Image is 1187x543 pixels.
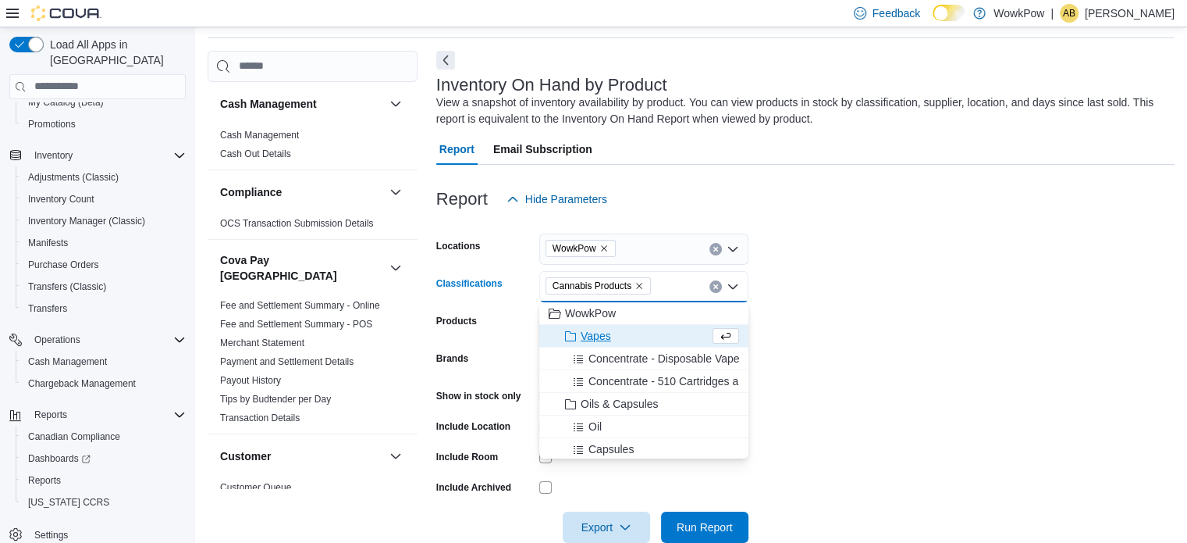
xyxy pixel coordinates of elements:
span: Vapes [581,328,611,344]
button: Export [563,512,650,543]
a: Transaction Details [220,413,300,423]
span: Report [439,134,474,165]
button: Cova Pay [GEOGRAPHIC_DATA] [220,252,383,284]
span: Inventory Manager (Classic) [22,212,186,230]
button: Clear input [709,280,722,293]
span: Canadian Compliance [22,427,186,446]
button: Vapes [539,325,748,348]
span: Run Report [677,520,733,535]
a: Inventory Count [22,190,101,209]
a: Payout History [220,375,281,386]
a: Customer Queue [220,482,291,493]
label: Include Room [436,451,498,463]
span: Purchase Orders [28,259,99,271]
h3: Inventory On Hand by Product [436,76,667,95]
button: Chargeback Management [16,373,192,395]
span: OCS Transaction Submission Details [220,217,374,230]
button: Inventory Count [16,188,192,210]
span: Inventory [34,149,73,162]
a: Canadian Compliance [22,427,126,446]
span: Oil [588,419,602,434]
span: Load All Apps in [GEOGRAPHIC_DATA] [44,37,186,68]
label: Locations [436,240,481,252]
a: Cash Out Details [220,148,291,159]
button: Concentrate - Disposable Vapes [539,348,748,370]
span: Email Subscription [493,134,592,165]
span: Promotions [28,118,76,130]
span: Payout History [220,374,281,387]
button: Open list of options [727,243,739,255]
a: Tips by Budtender per Day [220,394,331,405]
button: Inventory [3,145,192,166]
button: Remove Cannabis Products from selection in this group [634,281,644,291]
span: Reports [34,409,67,421]
span: [US_STATE] CCRS [28,496,109,509]
button: Hide Parameters [500,184,613,215]
span: My Catalog (Beta) [22,93,186,112]
p: [PERSON_NAME] [1085,4,1175,23]
button: Customer [386,447,405,466]
button: [US_STATE] CCRS [16,491,192,513]
button: My Catalog (Beta) [16,91,192,113]
span: Transfers (Classic) [28,280,106,293]
span: Inventory [28,146,186,165]
div: Cash Management [208,126,418,170]
a: Transfers [22,299,73,318]
button: Purchase Orders [16,254,192,276]
label: Show in stock only [436,390,521,402]
div: View a snapshot of inventory availability by product. You can view products in stock by classific... [436,95,1167,127]
span: Cannabis Products [546,277,651,295]
button: Cash Management [220,96,383,112]
p: WowkPow [993,4,1044,23]
span: Customer Queue [220,481,291,494]
span: Transfers [28,302,67,315]
a: OCS Transaction Submission Details [220,218,374,229]
span: Inventory Manager (Classic) [28,215,145,227]
label: Brands [436,352,468,365]
a: Dashboards [16,448,192,470]
label: Include Location [436,420,510,433]
button: Capsules [539,438,748,461]
span: Hide Parameters [525,191,607,207]
a: Reports [22,471,67,490]
div: Customer [208,478,418,503]
span: Manifests [22,234,186,252]
span: Operations [28,330,186,349]
button: Reports [3,404,192,426]
span: Cash Out Details [220,148,291,160]
span: My Catalog (Beta) [28,96,104,109]
a: My Catalog (Beta) [22,93,110,112]
span: Feedback [872,5,920,21]
label: Classifications [436,277,503,290]
span: WowkPow [565,305,616,321]
a: [US_STATE] CCRS [22,493,116,512]
span: Cash Management [22,352,186,371]
a: Chargeback Management [22,374,142,393]
span: Dashboards [22,449,186,468]
a: Merchant Statement [220,338,304,348]
button: Promotions [16,113,192,135]
div: Compliance [208,214,418,239]
span: Inventory Count [28,193,94,205]
span: Chargeback Management [22,374,186,393]
a: Purchase Orders [22,255,105,274]
button: Adjustments (Classic) [16,166,192,188]
h3: Report [436,190,488,209]
a: Manifests [22,234,74,252]
input: Dark Mode [933,5,965,21]
span: Payment and Settlement Details [220,355,354,368]
span: Reports [22,471,186,490]
label: Products [436,315,477,327]
button: Cova Pay [GEOGRAPHIC_DATA] [386,259,405,277]
a: Adjustments (Classic) [22,168,125,187]
span: WowkPow [546,240,616,257]
button: Reports [16,470,192,491]
span: Export [572,512,641,543]
span: Settings [34,529,68,541]
span: Operations [34,334,80,346]
span: Reports [28,405,186,424]
span: Manifests [28,237,68,249]
button: Compliance [386,183,405,202]
span: Cash Management [220,129,299,141]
